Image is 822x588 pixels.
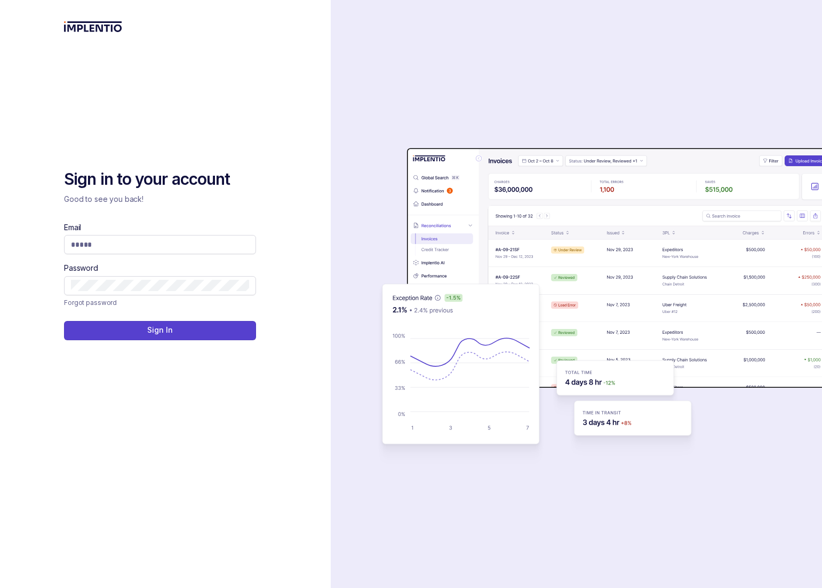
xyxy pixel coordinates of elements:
[64,297,117,308] a: Link Forgot password
[64,169,256,190] h2: Sign in to your account
[64,321,256,340] button: Sign In
[64,21,122,32] img: logo
[64,263,98,273] label: Password
[64,222,81,233] label: Email
[64,297,117,308] p: Forgot password
[147,325,172,335] p: Sign In
[64,194,256,205] p: Good to see you back!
